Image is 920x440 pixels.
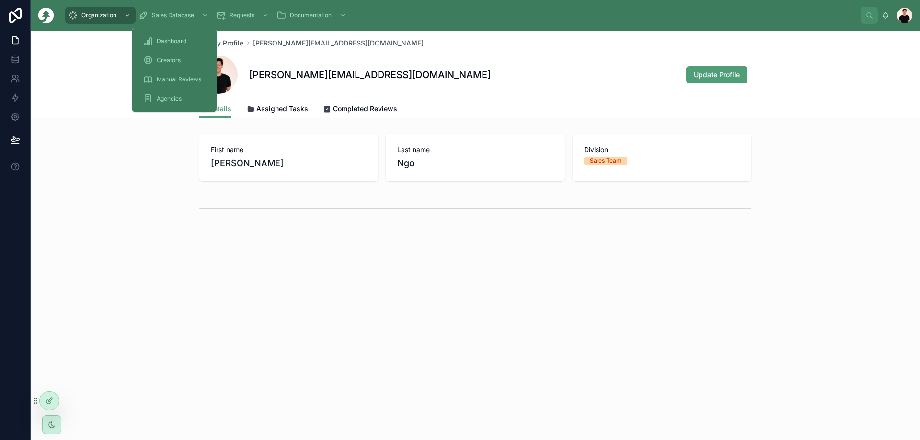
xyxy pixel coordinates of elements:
[138,33,211,50] a: Dashboard
[136,7,213,24] a: Sales Database
[397,145,553,155] span: Last name
[157,76,201,83] span: Manual Reviews
[333,104,397,113] span: Completed Reviews
[397,157,553,170] span: Ngo
[199,38,243,48] a: My Profile
[81,11,116,19] span: Organization
[230,11,254,19] span: Requests
[211,157,367,170] span: [PERSON_NAME]
[138,52,211,69] a: Creators
[61,5,861,26] div: scrollable content
[274,7,351,24] a: Documentation
[211,38,243,48] span: My Profile
[584,145,740,155] span: Division
[157,56,181,64] span: Creators
[256,104,308,113] span: Assigned Tasks
[65,7,136,24] a: Organization
[686,66,747,83] button: Update Profile
[211,145,367,155] span: First name
[323,100,397,119] a: Completed Reviews
[138,90,211,107] a: Agencies
[138,71,211,88] a: Manual Reviews
[247,100,308,119] a: Assigned Tasks
[157,37,186,45] span: Dashboard
[249,68,491,81] h1: [PERSON_NAME][EMAIL_ADDRESS][DOMAIN_NAME]
[590,157,621,165] div: Sales Team
[157,95,182,102] span: Agencies
[290,11,332,19] span: Documentation
[38,8,54,23] img: App logo
[694,70,740,79] span: Update Profile
[152,11,194,19] span: Sales Database
[213,7,274,24] a: Requests
[253,38,424,48] a: [PERSON_NAME][EMAIL_ADDRESS][DOMAIN_NAME]
[209,104,231,113] span: Details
